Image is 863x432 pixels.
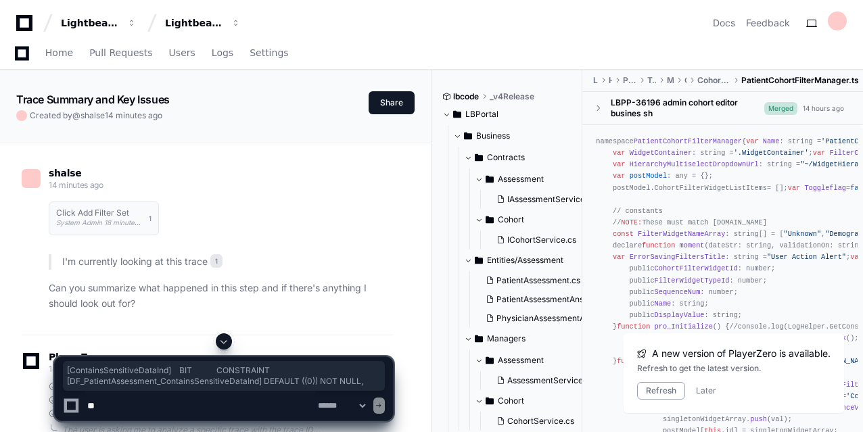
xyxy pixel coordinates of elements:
span: var [613,172,625,180]
button: IAssessmentService.cs [491,190,596,209]
svg: Directory [475,331,483,347]
span: System Admin 18 minutes ago [56,218,152,226]
span: Toggleflag [804,184,846,192]
span: [ContainsSensitiveDataInd] BIT CONSTRAINT [DF_PatientAssessment_ContainsSensitiveDataInd] DEFAULT... [67,365,381,387]
div: LBPP-36196 admin cohort editor busines sh [611,97,764,119]
span: WidgetContainer [630,149,692,157]
span: Cohort [498,214,524,225]
svg: Directory [486,212,494,228]
span: const [613,230,634,238]
span: CohortFilterWidgetListItems [655,184,767,192]
span: Assessment [498,174,544,185]
span: Created by [30,110,162,121]
span: TypeScripts [647,75,656,86]
button: ICohortService.cs [491,231,596,249]
span: Merged [764,102,797,115]
span: SequenceNum [655,288,701,296]
span: Cohort [684,75,686,86]
span: Name [763,137,780,145]
span: ErrorSavingFiltersTitle [630,253,726,261]
span: DisplayValue [655,311,705,319]
span: Business [476,130,510,141]
svg: Directory [475,252,483,268]
span: @ [72,110,80,120]
span: postModel [630,172,667,180]
span: var [613,253,625,261]
span: '.WidgetContainer' [734,149,809,157]
span: function [642,241,675,249]
a: Home [45,38,73,69]
h1: Click Add Filter Set [56,209,142,217]
button: Refresh [637,382,685,400]
div: Lightbeam Health Solutions [165,16,223,30]
span: LBPortal [593,75,597,86]
a: Docs [713,16,735,30]
span: 1 [149,213,151,224]
span: FilterWidgetNameArray [638,230,725,238]
span: PhysicianAssessmentAnswer.cs [496,313,619,324]
span: "User Action Alert" [767,253,846,261]
span: Portal.WebNew [623,75,636,86]
button: PatientAssessment.cs [480,271,597,290]
span: Contracts [487,152,525,163]
button: PatientAssessmentAnswer.cs [480,290,597,309]
button: Assessment [475,168,604,190]
span: Managers [667,75,674,86]
span: _v4Release [490,91,534,102]
span: Name [655,299,672,308]
span: Pull Requests [89,49,152,57]
span: CohortFilterWidgetId [655,264,738,272]
span: PatientAssessmentAnswer.cs [496,294,609,305]
button: Share [369,91,415,114]
button: PhysicianAssessmentAnswer.cs [480,309,597,328]
button: Contracts [464,147,594,168]
span: var [746,137,758,145]
span: var [613,160,625,168]
span: Settings [250,49,288,57]
span: 1 [210,254,223,268]
span: // These must match [DOMAIN_NAME] [613,218,767,226]
span: FilterWidgetTypeId [655,277,730,285]
span: "Unknown" [784,230,821,238]
button: Lightbeam Health Solutions [160,11,246,35]
svg: Directory [453,106,461,122]
svg: Directory [464,128,472,144]
span: PatientCohortFilterManager.ts [741,75,859,86]
p: I'm currently looking at this trace [62,254,393,270]
span: Users [169,49,195,57]
span: PatientCohortFilterManager [634,137,742,145]
svg: Directory [475,149,483,166]
button: Lightbeam Health [55,11,142,35]
a: Users [169,38,195,69]
p: Can you summarize what happened in this step and if there's anything I should look out for? [49,281,393,312]
span: // constants [613,207,663,215]
div: Lightbeam Health [61,16,119,30]
span: function [617,322,650,331]
span: var [613,149,625,157]
span: pro_Initialize [655,322,713,331]
button: Managers [464,328,594,350]
span: IAssessmentService.cs [507,194,596,205]
span: shalse [49,168,81,178]
span: Home [45,49,73,57]
button: LBPortal [442,103,572,125]
span: shalse [80,110,105,120]
button: Click Add Filter SetSystem Admin 18 minutes ago1 [49,201,159,235]
button: Feedback [746,16,790,30]
svg: Directory [486,171,494,187]
button: Business [453,125,583,147]
a: Settings [250,38,288,69]
span: var [788,184,800,192]
span: Logs [212,49,233,57]
span: PatientAssessment.cs [496,275,580,286]
span: var [850,253,862,261]
span: LBPortal [465,109,498,120]
span: Entities/Assessment [487,255,563,266]
div: Refresh to get the latest version. [637,363,831,374]
span: HierarchyMultiselectDropdownUrl [630,160,759,168]
span: lbcode [453,91,479,102]
span: CohortListItemFiltersManager [697,75,730,86]
app-text-character-animate: Trace Summary and Key Issues [16,93,170,106]
span: 14 minutes ago [105,110,162,120]
span: var [813,149,825,157]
